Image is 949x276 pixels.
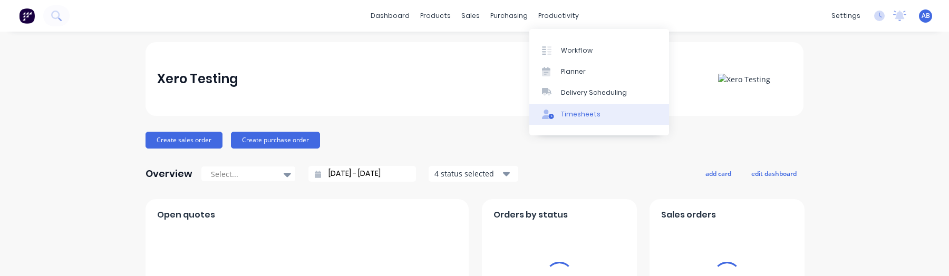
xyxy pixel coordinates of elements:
[529,61,669,82] a: Planner
[157,209,215,221] span: Open quotes
[529,104,669,125] a: Timesheets
[561,88,627,97] div: Delivery Scheduling
[157,68,238,90] div: Xero Testing
[661,209,716,221] span: Sales orders
[146,132,222,149] button: Create sales order
[529,40,669,61] a: Workflow
[533,8,584,24] div: productivity
[561,110,601,119] div: Timesheets
[485,8,533,24] div: purchasing
[744,166,803,180] button: edit dashboard
[365,8,415,24] a: dashboard
[146,163,192,184] div: Overview
[826,8,866,24] div: settings
[718,74,770,85] img: Xero Testing
[699,166,738,180] button: add card
[529,82,669,103] a: Delivery Scheduling
[231,132,320,149] button: Create purchase order
[493,209,568,221] span: Orders by status
[561,46,593,55] div: Workflow
[456,8,485,24] div: sales
[19,8,35,24] img: Factory
[415,8,456,24] div: products
[434,168,501,179] div: 4 status selected
[922,11,930,21] span: AB
[429,166,518,182] button: 4 status selected
[561,67,586,76] div: Planner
